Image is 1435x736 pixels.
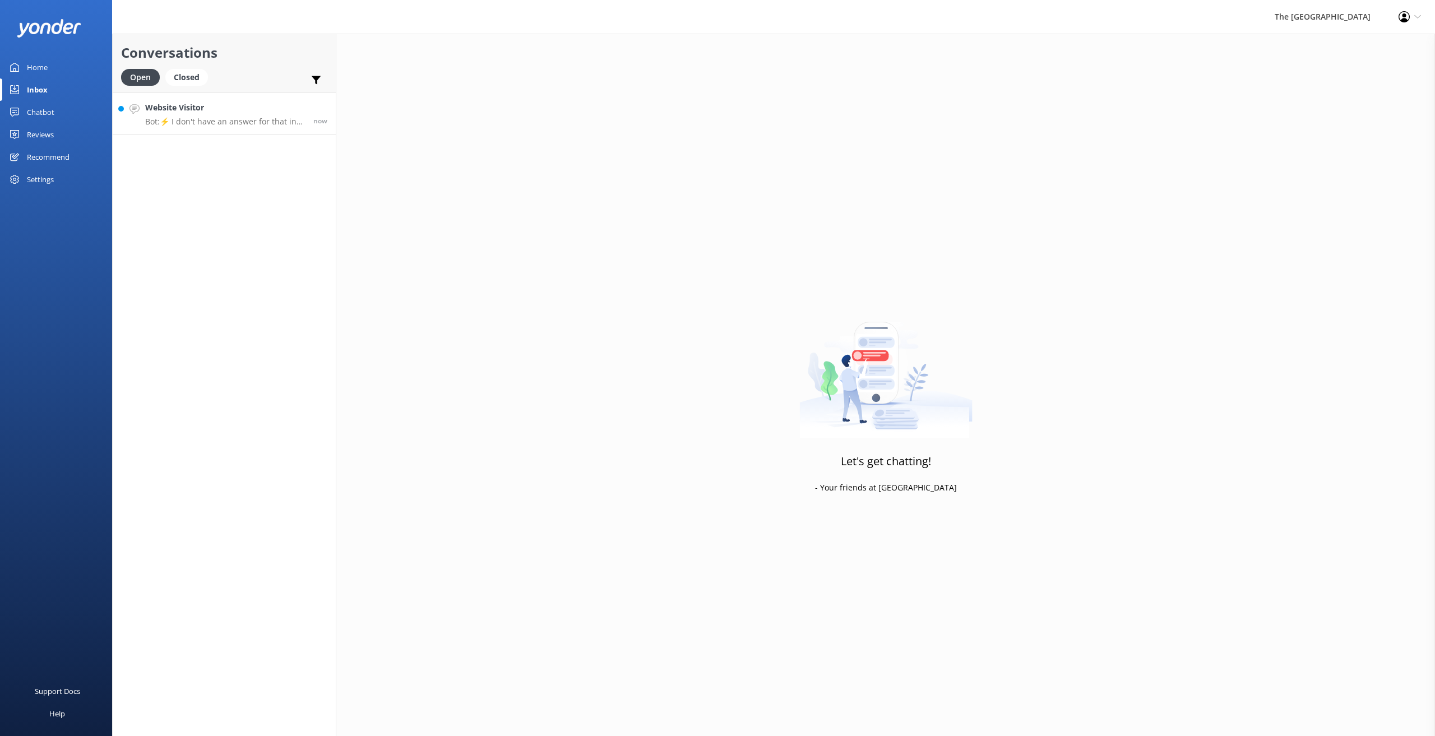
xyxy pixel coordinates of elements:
div: Home [27,56,48,78]
h3: Let's get chatting! [841,452,931,470]
div: Settings [27,168,54,191]
a: Website VisitorBot:⚡ I don't have an answer for that in my knowledge base. Please try and rephras... [113,92,336,135]
p: Bot: ⚡ I don't have an answer for that in my knowledge base. Please try and rephrase your questio... [145,117,305,127]
p: - Your friends at [GEOGRAPHIC_DATA] [815,482,957,494]
div: Inbox [27,78,48,101]
div: Recommend [27,146,70,168]
div: Help [49,702,65,725]
img: yonder-white-logo.png [17,19,81,38]
h4: Website Visitor [145,101,305,114]
a: Open [121,71,165,83]
img: artwork of a man stealing a conversation from at giant smartphone [799,298,973,438]
div: Closed [165,69,208,86]
span: Oct 04 2025 09:14am (UTC -10:00) Pacific/Honolulu [313,116,327,126]
a: Closed [165,71,214,83]
div: Chatbot [27,101,54,123]
div: Support Docs [35,680,80,702]
h2: Conversations [121,42,327,63]
div: Reviews [27,123,54,146]
div: Open [121,69,160,86]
